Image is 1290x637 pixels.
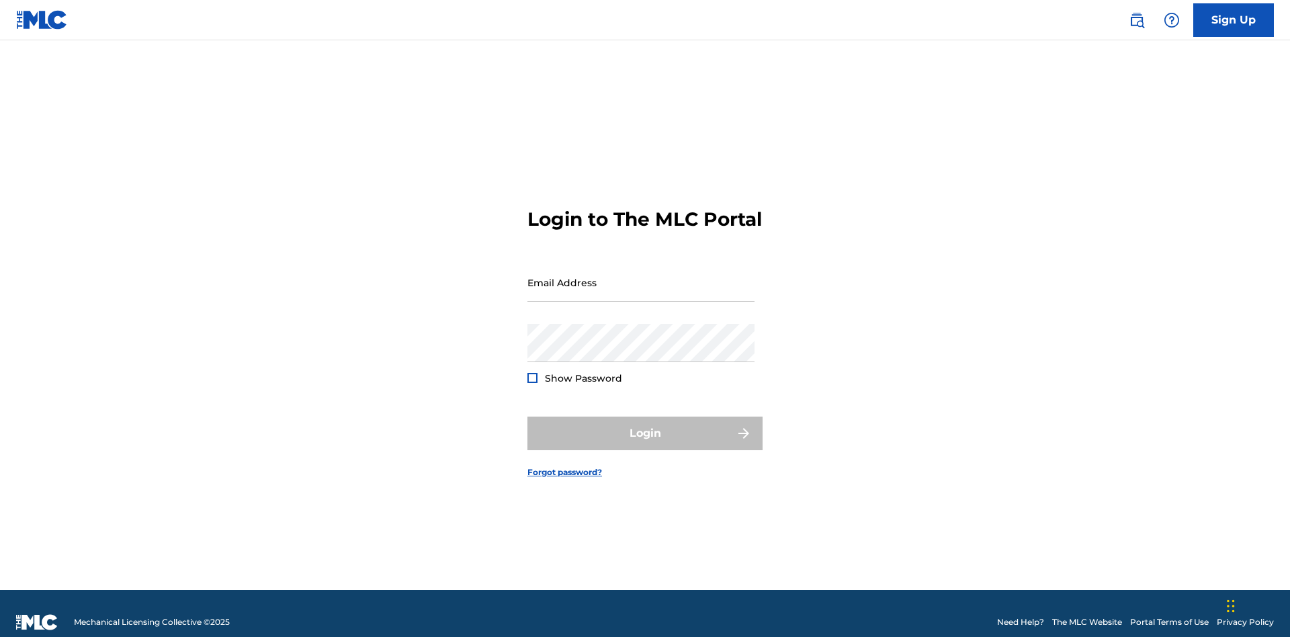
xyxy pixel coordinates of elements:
[16,10,68,30] img: MLC Logo
[1123,7,1150,34] a: Public Search
[1193,3,1274,37] a: Sign Up
[1217,616,1274,628] a: Privacy Policy
[1130,616,1209,628] a: Portal Terms of Use
[1129,12,1145,28] img: search
[1158,7,1185,34] div: Help
[545,372,622,384] span: Show Password
[1052,616,1122,628] a: The MLC Website
[1164,12,1180,28] img: help
[997,616,1044,628] a: Need Help?
[74,616,230,628] span: Mechanical Licensing Collective © 2025
[16,614,58,630] img: logo
[1223,572,1290,637] iframe: Chat Widget
[527,208,762,231] h3: Login to The MLC Portal
[1227,586,1235,626] div: Drag
[527,466,602,478] a: Forgot password?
